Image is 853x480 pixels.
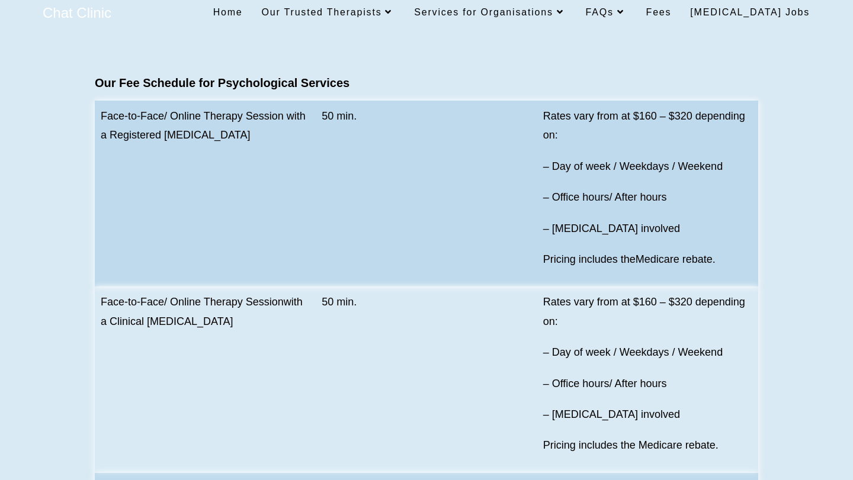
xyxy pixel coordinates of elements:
[543,292,752,331] p: Rates vary from at $160 – $320 depending on:
[101,107,310,145] p: Face-to-Face/ Online Therapy Session with a Registered [MEDICAL_DATA]
[543,219,752,238] p: – [MEDICAL_DATA] involved
[95,77,758,89] h2: Our Fee Schedule for Psychological Services
[43,5,111,21] a: Chat Clinic
[322,292,531,311] p: 50 min.
[543,436,752,455] p: Pricing includes the Medicare rebate.
[543,405,752,424] p: – [MEDICAL_DATA] involved
[543,374,752,393] p: – Office hours/ After hours
[213,7,243,17] span: Home
[101,292,310,331] p: with a Clinical [MEDICAL_DATA]
[636,253,716,265] span: Medicare rebate.
[322,107,531,125] p: 50 min.
[101,296,284,308] span: Face-to-Face/ Online Therapy Session
[543,157,752,176] p: – Day of week / Weekdays / Weekend
[543,250,752,269] p: Pricing includes the
[690,7,810,17] span: [MEDICAL_DATA] Jobs
[414,7,566,17] span: Services for Organisations
[586,7,627,17] span: FAQs
[646,7,672,17] span: Fees
[543,343,752,362] p: – Day of week / Weekdays / Weekend
[543,188,752,207] p: – Office hours/ After hours
[543,107,752,145] p: Rates vary from at $160 – $320 depending on:
[262,7,396,17] span: Our Trusted Therapists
